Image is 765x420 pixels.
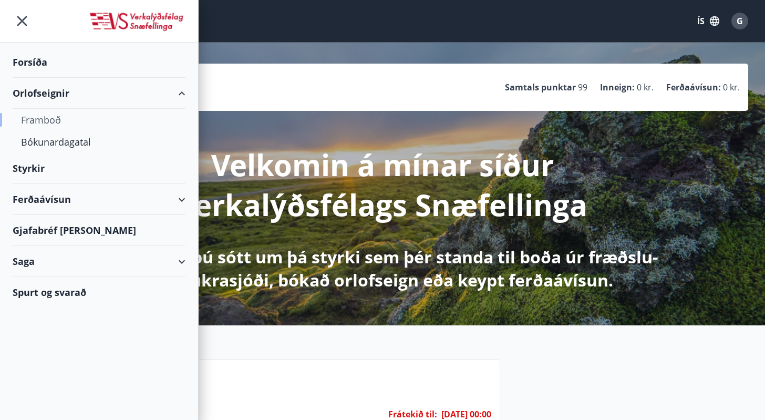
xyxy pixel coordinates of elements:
span: G [737,15,743,27]
div: Ferðaávísun [13,184,185,215]
div: Gjafabréf [PERSON_NAME] [13,215,185,246]
p: Klapparstígur 1 [94,386,491,404]
span: [DATE] 00:00 [441,408,491,420]
div: Bókunardagatal [21,131,177,153]
p: Ferðaávísun : [666,81,721,93]
button: G [727,8,752,34]
div: Saga [13,246,185,277]
p: Velkomin á mínar síður verkalýðsfélags Snæfellinga [105,145,660,224]
span: Frátekið til : [388,408,437,420]
button: ÍS [691,12,725,30]
button: menu [13,12,32,30]
div: Orlofseignir [13,78,185,109]
span: 0 kr. [637,81,654,93]
p: Inneign : [600,81,635,93]
img: union_logo [88,12,185,33]
div: Framboð [21,109,177,131]
div: Spurt og svarað [13,277,185,308]
span: 0 kr. [723,81,740,93]
span: 99 [578,81,587,93]
p: Hér getur þú sótt um þá styrki sem þér standa til boða úr fræðslu- og sjúkrasjóði, bókað orlofsei... [105,245,660,292]
div: Styrkir [13,153,185,184]
p: Samtals punktar [505,81,576,93]
div: Forsíða [13,47,185,78]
